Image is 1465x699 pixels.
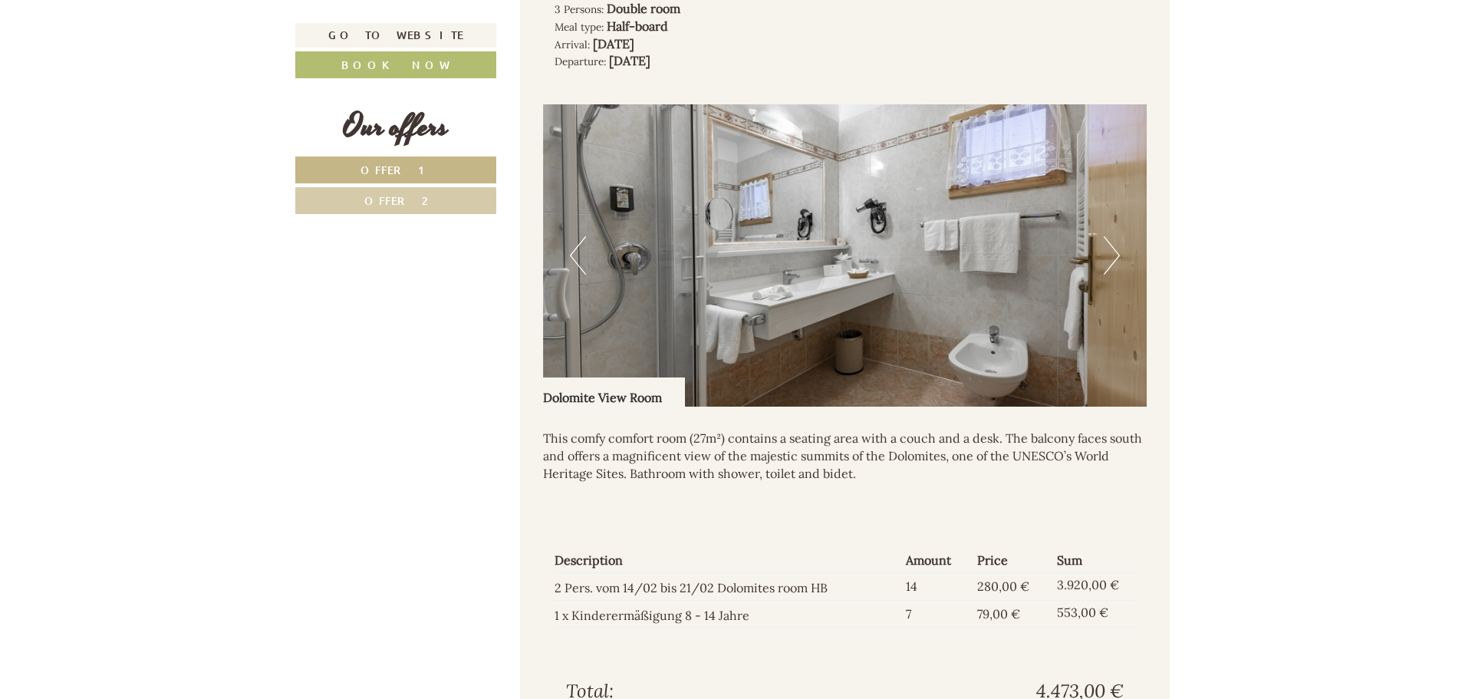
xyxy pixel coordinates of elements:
[543,104,1147,407] img: image
[900,600,971,628] td: 7
[555,54,606,68] small: Departure:
[295,105,496,149] div: Our offers
[971,549,1051,572] th: Price
[1104,236,1120,275] button: Next
[543,430,1147,483] p: This comfy comfort room (27m²) contains a seating area with a couch and a desk. The balcony faces...
[364,193,428,208] span: Offer 2
[900,572,971,600] td: 14
[607,1,680,16] b: Double room
[555,2,604,16] small: 3 Persons:
[555,549,900,572] th: Description
[1051,600,1135,628] td: 553,00 €
[555,572,900,600] td: 2 Pers. vom 14/02 bis 21/02 Dolomites room HB
[360,163,432,177] span: Offer 1
[295,51,496,78] a: Book now
[555,20,604,34] small: Meal type:
[570,236,586,275] button: Previous
[1051,572,1135,600] td: 3.920,00 €
[607,18,668,34] b: Half-board
[977,579,1029,594] span: 280,00 €
[900,549,971,572] th: Amount
[555,600,900,628] td: 1 x Kinderermäßigung 8 - 14 Jahre
[609,53,650,68] b: [DATE]
[555,38,590,51] small: Arrival:
[977,606,1020,622] span: 79,00 €
[593,36,634,51] b: [DATE]
[295,23,496,48] a: Go to website
[1051,549,1135,572] th: Sum
[543,378,685,407] div: Dolomite View Room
